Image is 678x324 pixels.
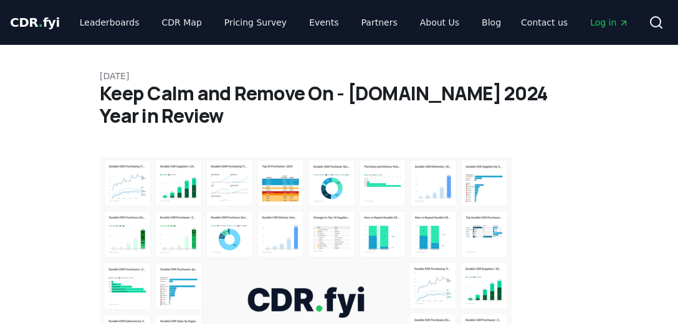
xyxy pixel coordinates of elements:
[10,15,60,30] span: CDR fyi
[580,11,639,34] a: Log in
[10,14,60,31] a: CDR.fyi
[70,11,511,34] nav: Main
[214,11,297,34] a: Pricing Survey
[511,11,578,34] a: Contact us
[410,11,469,34] a: About Us
[152,11,212,34] a: CDR Map
[299,11,348,34] a: Events
[472,11,511,34] a: Blog
[70,11,150,34] a: Leaderboards
[511,11,639,34] nav: Main
[590,16,629,29] span: Log in
[100,82,578,127] h1: Keep Calm and Remove On - [DOMAIN_NAME] 2024 Year in Review
[39,15,43,30] span: .
[351,11,408,34] a: Partners
[100,70,578,82] p: [DATE]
